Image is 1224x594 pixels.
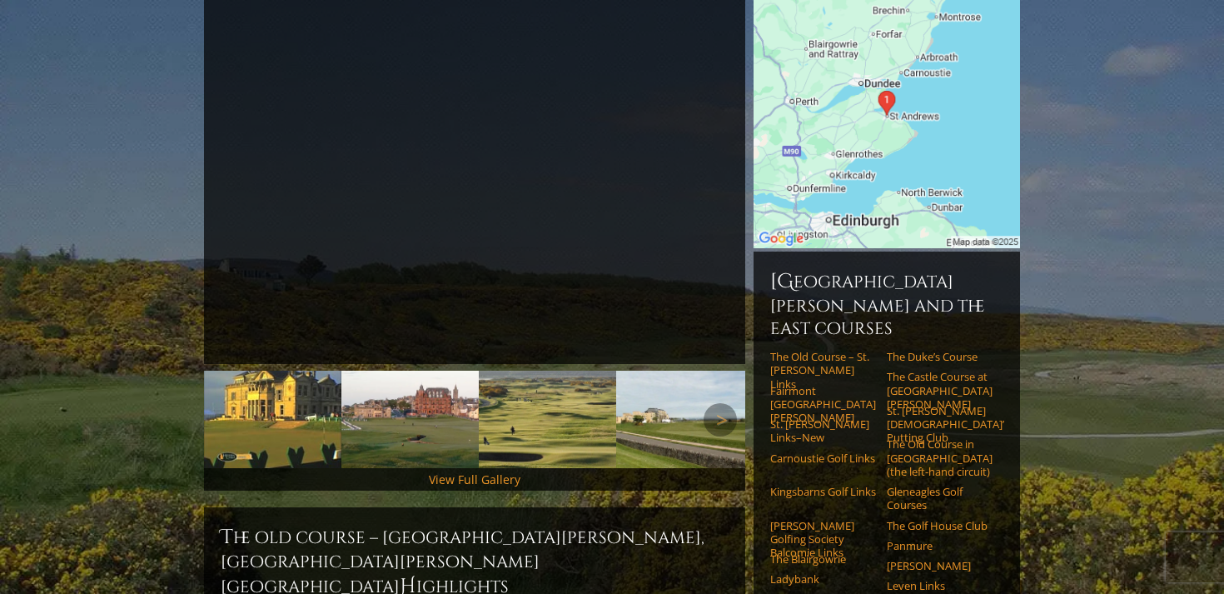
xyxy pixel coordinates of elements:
a: St. [PERSON_NAME] Links–New [770,417,876,445]
a: St. [PERSON_NAME] [DEMOGRAPHIC_DATA]’ Putting Club [887,404,993,445]
a: The Old Course in [GEOGRAPHIC_DATA] (the left-hand circuit) [887,437,993,478]
a: Leven Links [887,579,993,592]
a: The Duke’s Course [887,350,993,363]
a: The Old Course – St. [PERSON_NAME] Links [770,350,876,391]
a: Kingsbarns Golf Links [770,485,876,498]
a: [PERSON_NAME] [887,559,993,572]
a: Gleneagles Golf Courses [887,485,993,512]
h6: [GEOGRAPHIC_DATA][PERSON_NAME] and the East Courses [770,268,1003,340]
a: Ladybank [770,572,876,586]
a: Carnoustie Golf Links [770,452,876,465]
a: The Blairgowrie [770,552,876,566]
a: [PERSON_NAME] Golfing Society Balcomie Links [770,519,876,560]
a: Fairmont [GEOGRAPHIC_DATA][PERSON_NAME] [770,384,876,425]
a: The Castle Course at [GEOGRAPHIC_DATA][PERSON_NAME] [887,370,993,411]
a: View Full Gallery [429,472,520,487]
a: The Golf House Club [887,519,993,532]
a: Panmure [887,539,993,552]
a: Next [704,403,737,437]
